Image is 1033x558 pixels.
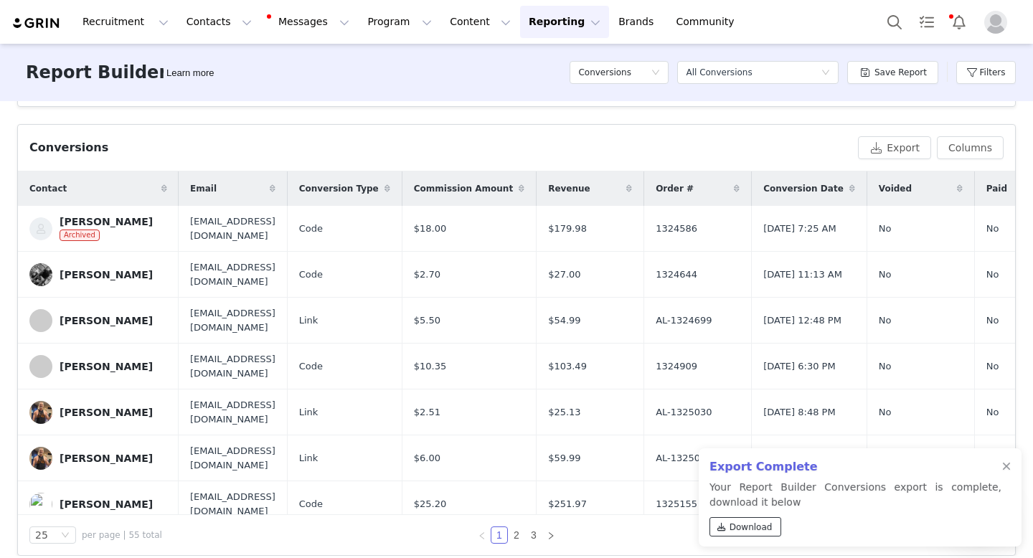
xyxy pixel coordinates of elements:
[986,313,999,328] span: No
[35,527,48,543] div: 25
[473,526,491,544] li: Previous Page
[986,405,999,420] span: No
[548,451,581,465] span: $59.99
[847,61,938,84] button: Save Report
[190,444,275,472] span: [EMAIL_ADDRESS][DOMAIN_NAME]
[548,359,587,374] span: $103.49
[478,531,486,540] i: icon: left
[763,313,841,328] span: [DATE] 12:48 PM
[29,263,52,286] img: b9e13f67-cb0c-4b57-b879-d965128ae005.jpg
[299,182,379,195] span: Conversion Type
[29,355,167,378] a: [PERSON_NAME]
[29,263,167,286] a: [PERSON_NAME]
[414,268,440,282] span: $2.70
[82,529,162,542] span: per page | 55 total
[17,124,1016,556] article: Conversions
[29,447,52,470] img: 40376fca-190e-402d-8405-de95493dd362.jpg
[879,222,892,236] span: No
[548,182,590,195] span: Revenue
[299,222,323,236] span: Code
[190,260,275,288] span: [EMAIL_ADDRESS][DOMAIN_NAME]
[414,359,447,374] span: $10.35
[491,526,508,544] li: 1
[656,268,697,282] span: 1324644
[986,359,999,374] span: No
[547,531,555,540] i: icon: right
[763,222,836,236] span: [DATE] 7:25 AM
[976,11,1022,34] button: Profile
[526,527,542,543] a: 3
[61,531,70,541] i: icon: down
[190,398,275,426] span: [EMAIL_ADDRESS][DOMAIN_NAME]
[29,493,52,516] img: cfe2d9c4-085a-4ed2-9682-1c1ca1693500.jpg
[414,313,440,328] span: $5.50
[709,517,781,536] a: Download
[686,62,752,83] div: All Conversions
[29,217,52,240] img: placeholder-contacts.jpeg
[190,352,275,380] span: [EMAIL_ADDRESS][DOMAIN_NAME]
[299,405,319,420] span: Link
[986,182,1007,195] span: Paid
[763,405,835,420] span: [DATE] 8:48 PM
[29,216,167,242] a: [PERSON_NAME]Archived
[60,453,153,464] div: [PERSON_NAME]
[414,451,440,465] span: $6.00
[178,6,260,38] button: Contacts
[548,497,587,511] span: $251.97
[984,11,1007,34] img: placeholder-profile.jpg
[261,6,358,38] button: Messages
[730,521,773,534] span: Download
[299,268,323,282] span: Code
[656,497,697,511] span: 1325155
[164,66,217,80] div: Tooltip anchor
[60,269,153,280] div: [PERSON_NAME]
[525,526,542,544] li: 3
[508,526,525,544] li: 2
[709,480,1001,542] p: Your Report Builder Conversions export is complete, download it below
[29,447,167,470] a: [PERSON_NAME]
[29,309,167,332] a: [PERSON_NAME]
[190,490,275,518] span: [EMAIL_ADDRESS][DOMAIN_NAME]
[763,268,842,282] span: [DATE] 11:13 AM
[520,6,609,38] button: Reporting
[60,216,153,227] div: [PERSON_NAME]
[29,401,52,424] img: 40376fca-190e-402d-8405-de95493dd362.jpg
[60,361,153,372] div: [PERSON_NAME]
[656,182,694,195] span: Order #
[858,136,931,159] button: Export
[821,68,830,78] i: icon: down
[879,6,910,38] button: Search
[548,268,581,282] span: $27.00
[190,182,217,195] span: Email
[937,136,1004,159] button: Columns
[548,313,581,328] span: $54.99
[879,405,892,420] span: No
[986,222,999,236] span: No
[509,527,524,543] a: 2
[879,359,892,374] span: No
[299,451,319,465] span: Link
[60,230,100,241] span: Archived
[763,359,835,374] span: [DATE] 6:30 PM
[60,407,153,418] div: [PERSON_NAME]
[190,214,275,242] span: [EMAIL_ADDRESS][DOMAIN_NAME]
[651,68,660,78] i: icon: down
[911,6,943,38] a: Tasks
[74,6,177,38] button: Recruitment
[656,222,697,236] span: 1324586
[548,405,581,420] span: $25.13
[29,139,108,156] div: Conversions
[879,313,892,328] span: No
[414,405,440,420] span: $2.51
[26,60,167,85] h3: Report Builder
[11,16,62,30] img: grin logo
[610,6,666,38] a: Brands
[29,401,167,424] a: [PERSON_NAME]
[414,222,447,236] span: $18.00
[656,359,697,374] span: 1324909
[986,268,999,282] span: No
[190,306,275,334] span: [EMAIL_ADDRESS][DOMAIN_NAME]
[414,497,447,511] span: $25.20
[879,268,892,282] span: No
